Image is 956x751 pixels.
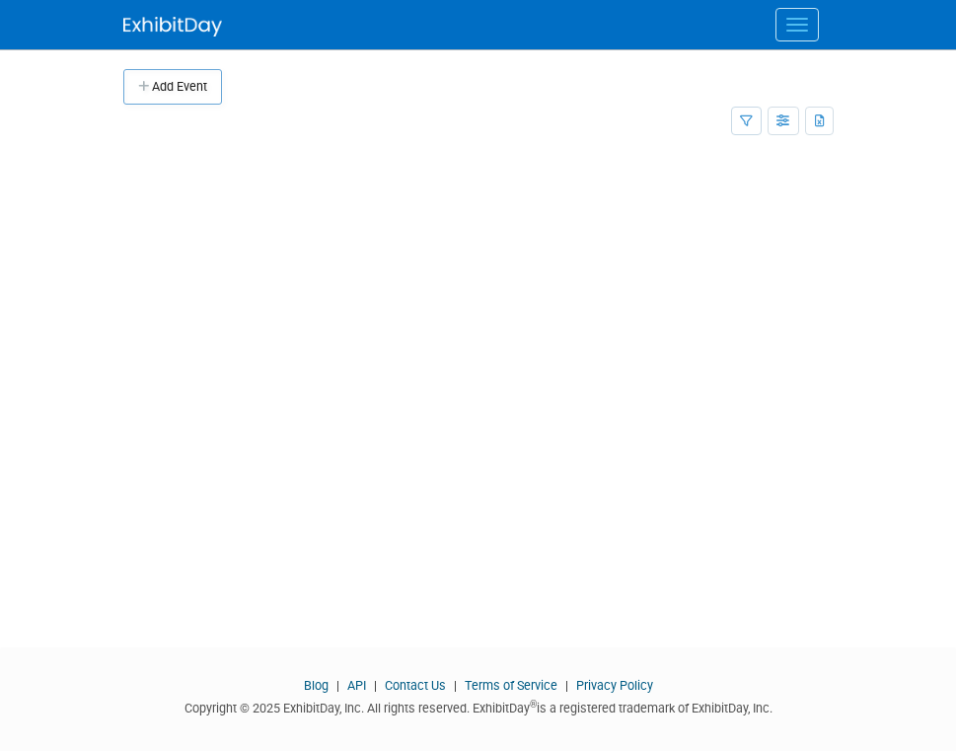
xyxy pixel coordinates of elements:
[347,678,366,693] a: API
[576,678,653,693] a: Privacy Policy
[465,678,557,693] a: Terms of Service
[530,699,537,710] sup: ®
[560,678,573,693] span: |
[449,678,462,693] span: |
[385,678,446,693] a: Contact Us
[304,678,329,693] a: Blog
[331,678,344,693] span: |
[775,8,819,41] button: Menu
[369,678,382,693] span: |
[123,17,222,37] img: ExhibitDay
[123,695,834,717] div: Copyright © 2025 ExhibitDay, Inc. All rights reserved. ExhibitDay is a registered trademark of Ex...
[123,69,222,105] button: Add Event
